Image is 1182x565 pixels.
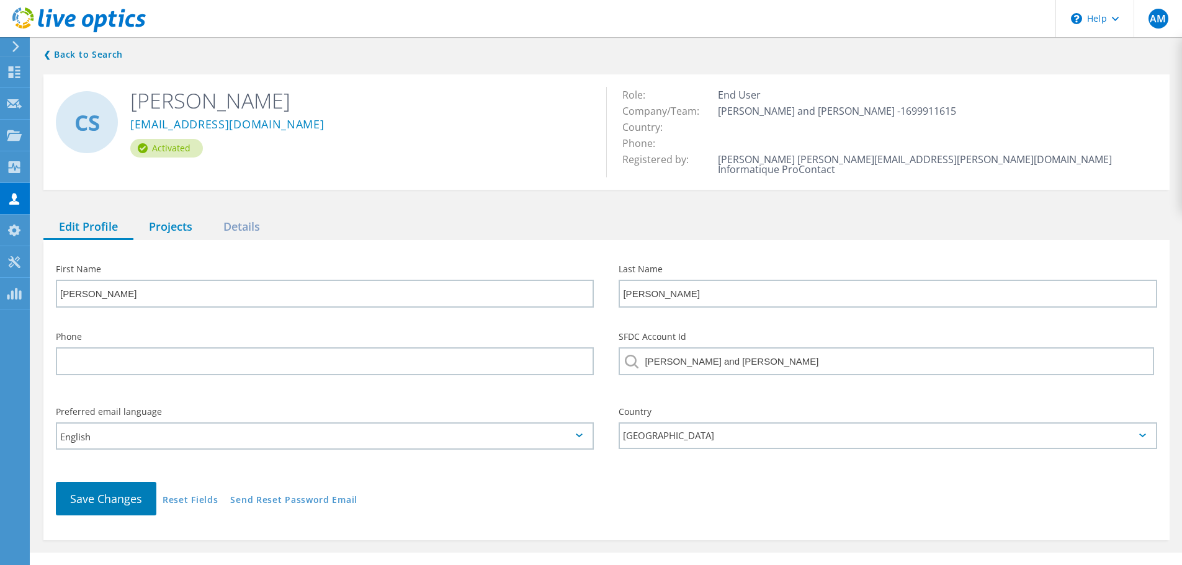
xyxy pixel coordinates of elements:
span: Company/Team: [622,104,712,118]
div: Activated [130,139,203,158]
td: End User [715,87,1157,103]
label: First Name [56,265,594,274]
span: [PERSON_NAME] and [PERSON_NAME] -1699911615 [718,104,969,118]
div: Edit Profile [43,215,133,240]
span: Country: [622,120,675,134]
label: Country [619,407,1157,416]
div: [GEOGRAPHIC_DATA] [619,422,1157,449]
span: Role: [622,88,658,102]
div: Details [208,215,275,240]
label: Phone [56,332,594,341]
label: Last Name [619,265,1157,274]
a: [EMAIL_ADDRESS][DOMAIN_NAME] [130,118,325,131]
span: Phone: [622,136,668,150]
button: Save Changes [56,482,156,515]
a: Back to search [43,47,123,62]
a: Live Optics Dashboard [12,26,146,35]
span: cs [74,112,100,133]
div: Projects [133,215,208,240]
svg: \n [1071,13,1082,24]
label: SFDC Account Id [619,332,1157,341]
td: [PERSON_NAME] [PERSON_NAME][EMAIL_ADDRESS][PERSON_NAME][DOMAIN_NAME] Informatique ProContact [715,151,1157,177]
span: AM [1150,14,1166,24]
h2: [PERSON_NAME] [130,87,588,114]
span: Registered by: [622,153,701,166]
a: Send Reset Password Email [230,496,357,506]
label: Preferred email language [56,407,594,416]
a: Reset Fields [163,496,218,506]
span: Save Changes [70,491,142,506]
